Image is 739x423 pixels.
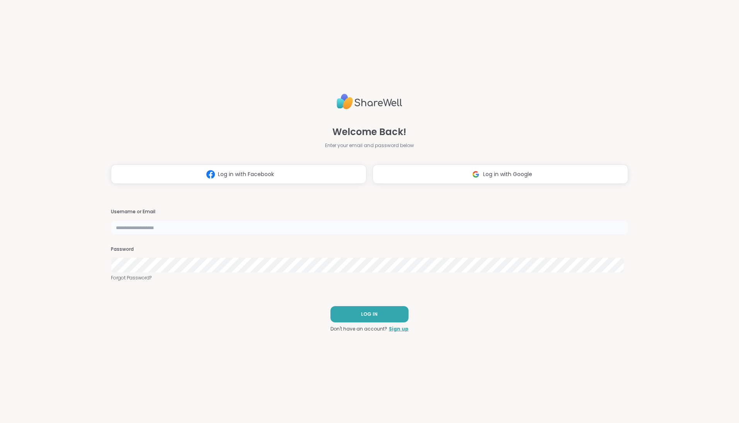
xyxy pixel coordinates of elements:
span: Welcome Back! [332,125,406,139]
span: Log in with Google [483,170,532,178]
img: ShareWell Logo [337,91,402,113]
img: ShareWell Logomark [203,167,218,182]
button: LOG IN [330,306,409,322]
span: Don't have an account? [330,325,387,332]
button: Log in with Google [373,164,628,184]
a: Forgot Password? [111,274,628,281]
a: Sign up [389,325,409,332]
button: Log in with Facebook [111,164,366,184]
img: ShareWell Logomark [468,167,483,182]
span: Log in with Facebook [218,170,274,178]
h3: Username or Email [111,209,628,215]
h3: Password [111,246,628,253]
span: LOG IN [361,311,378,318]
span: Enter your email and password below [325,142,414,149]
